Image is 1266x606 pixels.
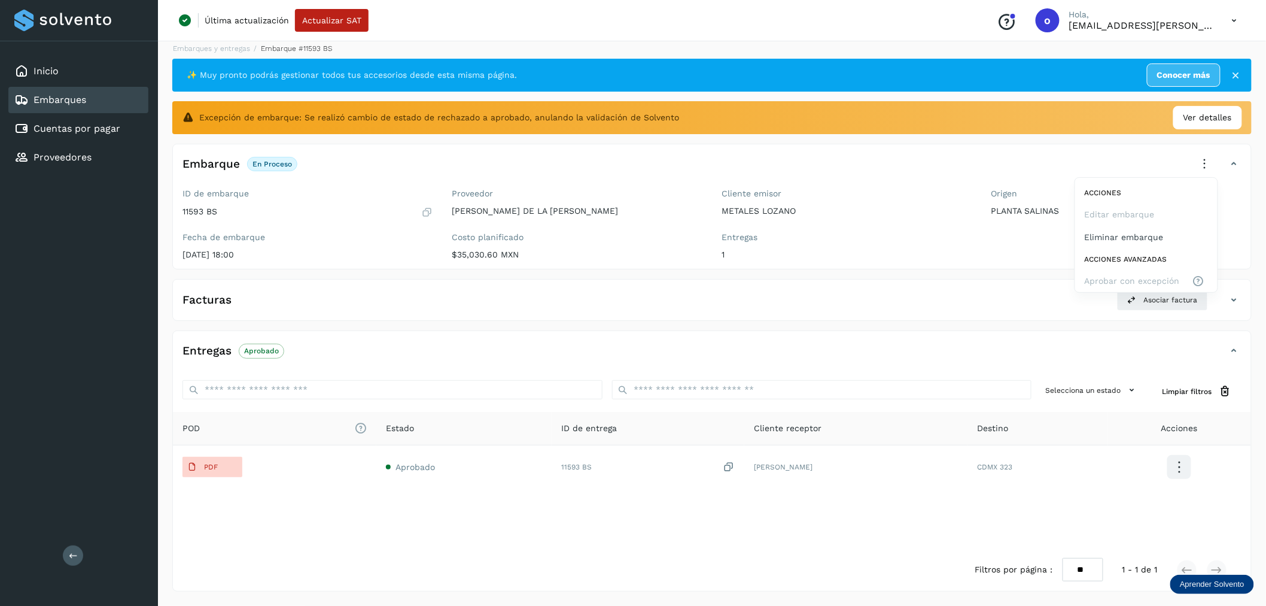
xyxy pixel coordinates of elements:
[34,123,120,134] a: Cuentas por pagar
[8,116,148,142] div: Cuentas por pagar
[1075,269,1218,292] button: Aprobar con excepción
[1180,580,1244,589] p: Aprender Solvento
[8,58,148,84] div: Inicio
[34,151,92,163] a: Proveedores
[34,94,86,105] a: Embarques
[1075,203,1218,226] button: Editar embarque
[1085,255,1167,263] span: Acciones avanzadas
[8,144,148,171] div: Proveedores
[1085,189,1122,197] span: Acciones
[34,65,59,77] a: Inicio
[1170,575,1254,594] div: Aprender Solvento
[173,154,1251,184] div: EmbarqueEn procesoAccionesEditar embarqueEliminar embarqueAcciones avanzadasAprobar con excepción
[8,87,148,113] div: Embarques
[1075,226,1218,249] button: Eliminar embarque
[1085,274,1180,287] span: Aprobar con excepción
